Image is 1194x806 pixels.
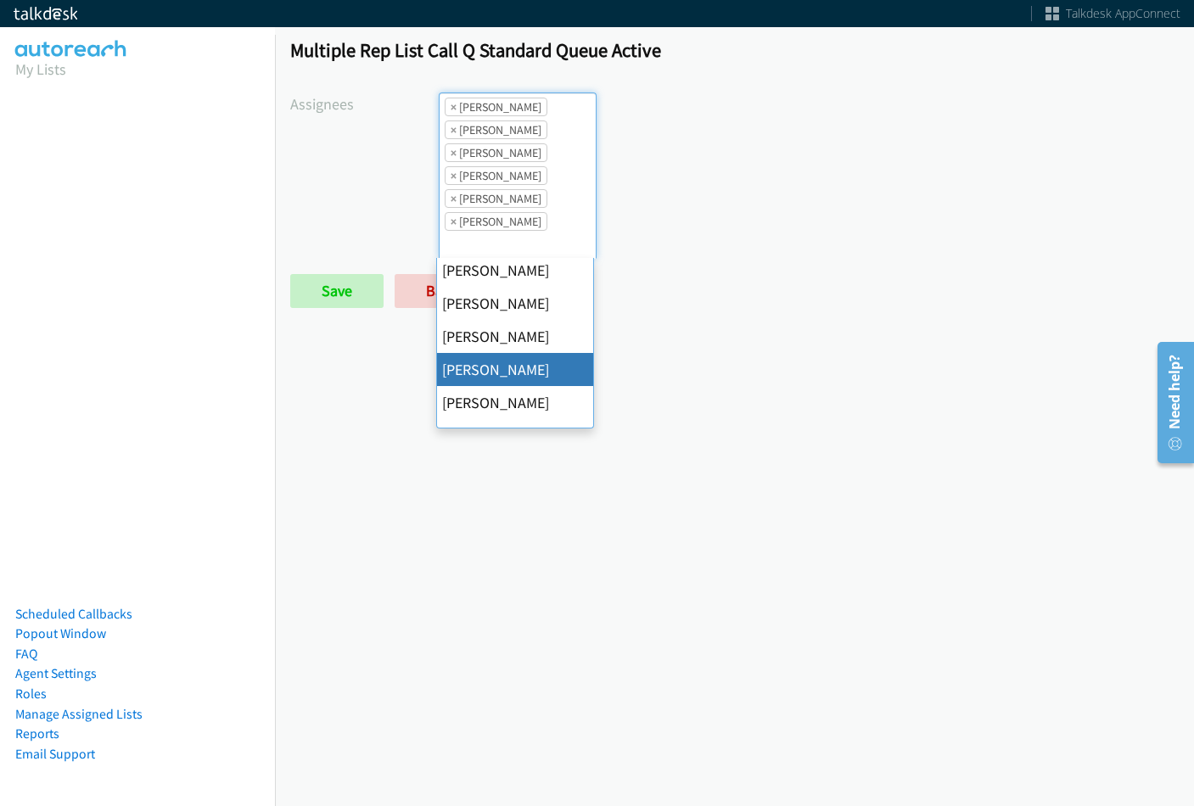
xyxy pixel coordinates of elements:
li: [PERSON_NAME] [437,254,593,287]
span: × [451,213,457,230]
li: [PERSON_NAME] [437,287,593,320]
iframe: Resource Center [1145,335,1194,470]
li: Jasmin Martinez [445,212,547,231]
a: Reports [15,725,59,742]
span: × [451,144,457,161]
span: × [451,167,457,184]
li: [PERSON_NAME] [437,353,593,386]
li: [PERSON_NAME] [437,386,593,419]
li: Cathy Shahan [445,143,547,162]
a: Agent Settings [15,665,97,681]
span: × [451,98,457,115]
li: Alana Ruiz [445,120,547,139]
h1: Multiple Rep List Call Q Standard Queue Active [290,38,1179,62]
li: [PERSON_NAME] [437,320,593,353]
span: × [451,190,457,207]
a: My Lists [15,59,66,79]
li: [PERSON_NAME] [437,419,593,452]
li: Charles Ross [445,166,547,185]
a: Talkdesk AppConnect [1045,5,1180,22]
label: Assignees [290,92,439,115]
input: Save [290,274,384,308]
a: Roles [15,686,47,702]
a: Email Support [15,746,95,762]
a: Manage Assigned Lists [15,706,143,722]
a: Back [395,274,489,308]
a: FAQ [15,646,37,662]
a: Scheduled Callbacks [15,606,132,622]
span: × [451,121,457,138]
a: Popout Window [15,625,106,641]
li: Abigail Odhiambo [445,98,547,116]
li: Daquaya Johnson [445,189,547,208]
